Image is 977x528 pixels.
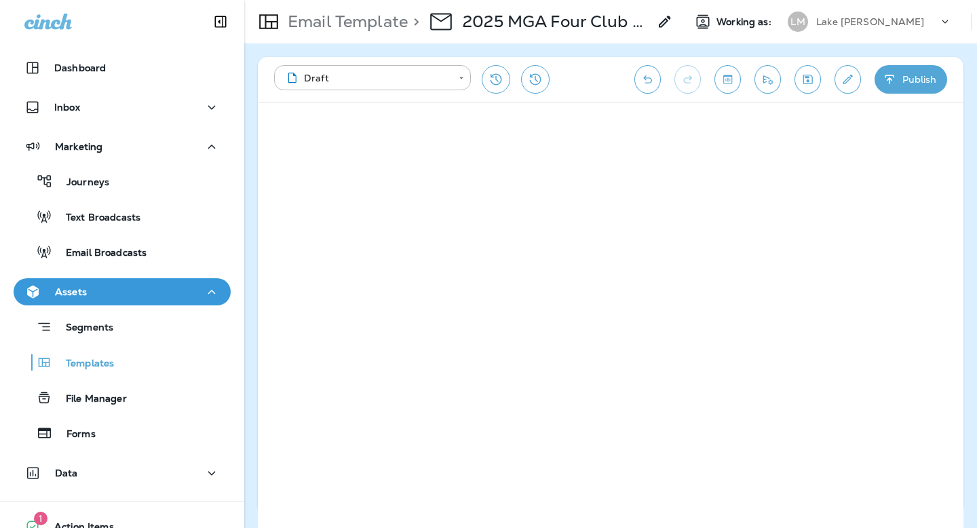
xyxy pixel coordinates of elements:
[53,176,109,189] p: Journeys
[754,65,781,94] button: Send test email
[202,8,240,35] button: Collapse Sidebar
[14,312,231,341] button: Segments
[52,393,127,406] p: File Manager
[875,65,947,94] button: Publish
[284,71,449,85] div: Draft
[714,65,741,94] button: Toggle preview
[463,12,649,32] p: 2025 MGA Four Club - 9/13
[282,12,408,32] p: Email Template
[482,65,510,94] button: Restore from previous version
[14,419,231,447] button: Forms
[52,247,147,260] p: Email Broadcasts
[816,16,925,27] p: Lake [PERSON_NAME]
[54,62,106,73] p: Dashboard
[14,278,231,305] button: Assets
[788,12,808,32] div: LM
[14,133,231,160] button: Marketing
[835,65,861,94] button: Edit details
[14,238,231,266] button: Email Broadcasts
[53,428,96,441] p: Forms
[34,512,47,525] span: 1
[14,459,231,487] button: Data
[55,141,102,152] p: Marketing
[14,202,231,231] button: Text Broadcasts
[14,54,231,81] button: Dashboard
[14,94,231,121] button: Inbox
[716,16,774,28] span: Working as:
[794,65,821,94] button: Save
[14,167,231,195] button: Journeys
[54,102,80,113] p: Inbox
[52,322,113,335] p: Segments
[52,212,140,225] p: Text Broadcasts
[634,65,661,94] button: Undo
[521,65,550,94] button: View Changelog
[14,383,231,412] button: File Manager
[14,348,231,377] button: Templates
[55,468,78,478] p: Data
[52,358,114,371] p: Templates
[408,12,419,32] p: >
[55,286,87,297] p: Assets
